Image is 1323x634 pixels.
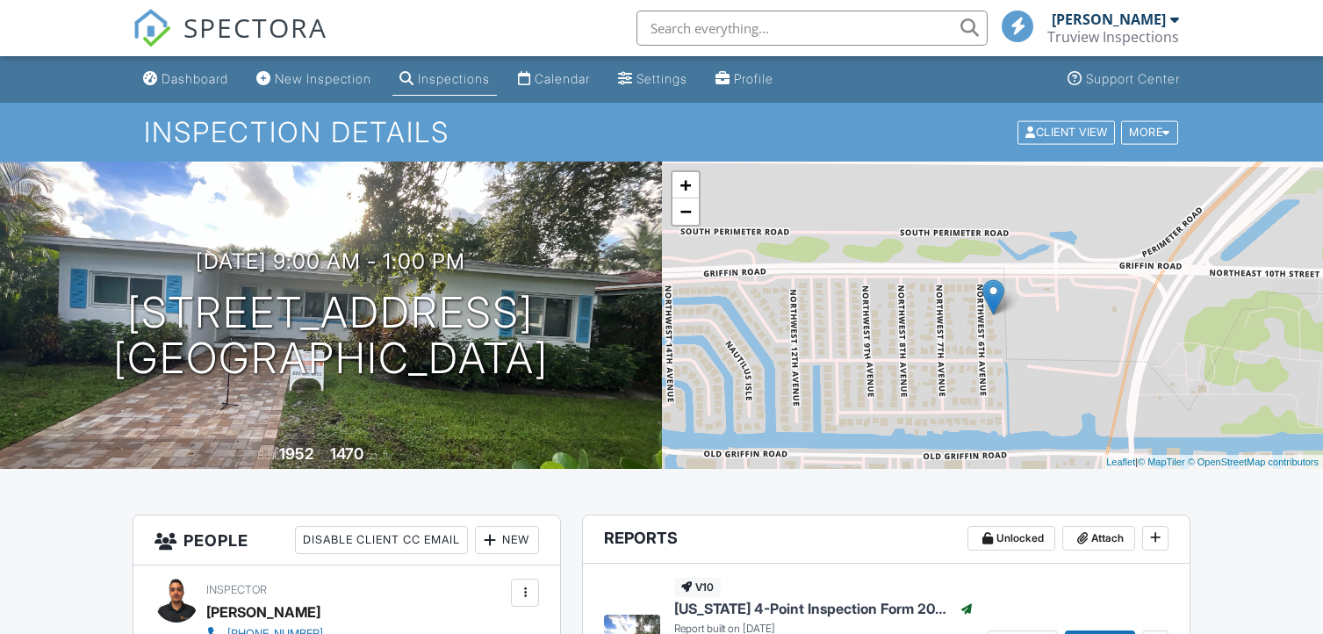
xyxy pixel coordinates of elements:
a: Support Center [1061,63,1187,96]
div: Disable Client CC Email [295,526,468,554]
div: Support Center [1086,71,1180,86]
h1: Inspection Details [144,117,1180,148]
div: [PERSON_NAME] [1052,11,1166,28]
div: 1952 [279,444,313,463]
a: © MapTiler [1138,457,1185,467]
h3: [DATE] 9:00 am - 1:00 pm [196,249,465,273]
div: Truview Inspections [1047,28,1179,46]
a: Dashboard [136,63,235,96]
span: Built [257,449,277,462]
a: SPECTORA [133,24,327,61]
a: Client View [1016,125,1119,138]
h1: [STREET_ADDRESS] [GEOGRAPHIC_DATA] [113,290,549,383]
div: 1470 [330,444,363,463]
a: Inspections [392,63,497,96]
span: sq. ft. [366,449,391,462]
div: Client View [1017,120,1115,144]
a: Leaflet [1106,457,1135,467]
a: New Inspection [249,63,378,96]
div: New Inspection [275,71,371,86]
a: Zoom out [672,198,699,225]
input: Search everything... [636,11,988,46]
div: | [1102,455,1323,470]
a: Profile [708,63,780,96]
span: Inspector [206,583,267,596]
div: Inspections [418,71,490,86]
a: Calendar [511,63,597,96]
a: © OpenStreetMap contributors [1188,457,1319,467]
img: The Best Home Inspection Software - Spectora [133,9,171,47]
span: SPECTORA [183,9,327,46]
div: Profile [734,71,773,86]
a: Settings [611,63,694,96]
div: [PERSON_NAME] [206,599,320,625]
a: Zoom in [672,172,699,198]
div: New [475,526,539,554]
div: More [1121,120,1178,144]
div: Settings [636,71,687,86]
h3: People [133,515,560,566]
div: Dashboard [162,71,228,86]
div: Calendar [535,71,590,86]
